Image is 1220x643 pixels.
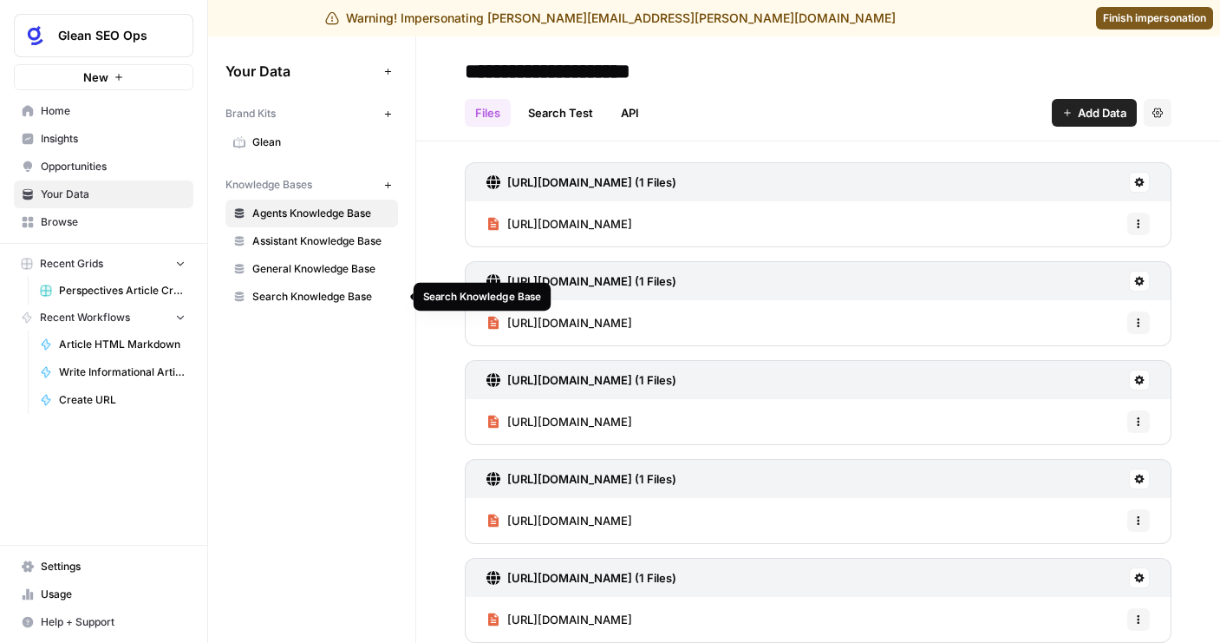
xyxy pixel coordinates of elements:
a: [URL][DOMAIN_NAME] (1 Files) [486,559,676,597]
h3: [URL][DOMAIN_NAME] (1 Files) [507,272,676,290]
a: [URL][DOMAIN_NAME] [486,597,632,642]
a: Agents Knowledge Base [225,200,398,227]
a: Perspectives Article Creation (Search) [32,277,193,305]
span: [URL][DOMAIN_NAME] [507,215,632,233]
span: Opportunities [41,159,186,174]
a: Opportunities [14,153,193,180]
span: Search Knowledge Base [252,289,390,305]
span: Add Data [1078,104,1126,121]
span: Finish impersonation [1103,10,1206,26]
span: [URL][DOMAIN_NAME] [507,413,632,430]
span: Home [41,103,186,119]
span: Recent Grids [40,256,103,272]
span: Assistant Knowledge Base [252,233,390,249]
button: Recent Grids [14,251,193,277]
span: Create URL [59,392,186,408]
h3: [URL][DOMAIN_NAME] (1 Files) [507,569,676,587]
a: Browse [14,208,193,236]
a: Settings [14,553,193,581]
span: Glean SEO Ops [58,27,163,44]
h3: [URL][DOMAIN_NAME] (1 Files) [507,470,676,488]
div: Warning! Impersonating [PERSON_NAME][EMAIL_ADDRESS][PERSON_NAME][DOMAIN_NAME] [325,10,896,27]
a: [URL][DOMAIN_NAME] (1 Files) [486,163,676,201]
span: Settings [41,559,186,574]
a: Usage [14,581,193,608]
span: [URL][DOMAIN_NAME] [507,314,632,331]
a: Finish impersonation [1096,7,1213,30]
a: Search Test [518,99,603,127]
button: Recent Workflows [14,305,193,331]
button: Workspace: Glean SEO Ops [14,14,193,57]
span: Glean [252,135,390,150]
a: Insights [14,125,193,153]
span: Your Data [41,187,186,202]
a: General Knowledge Base [225,255,398,283]
a: [URL][DOMAIN_NAME] (1 Files) [486,460,676,498]
span: Brand Kits [225,106,276,121]
a: Write Informational Article Body (v2) [32,358,193,386]
span: New [83,69,108,86]
span: Help + Support [41,614,186,630]
span: [URL][DOMAIN_NAME] [507,512,632,529]
a: Home [14,97,193,125]
span: Recent Workflows [40,310,130,325]
span: Agents Knowledge Base [252,206,390,221]
div: Search Knowledge Base [423,289,542,305]
a: [URL][DOMAIN_NAME] (1 Files) [486,361,676,399]
button: Add Data [1052,99,1137,127]
span: Knowledge Bases [225,177,312,193]
h3: [URL][DOMAIN_NAME] (1 Files) [507,174,676,191]
a: Glean [225,128,398,156]
a: API [610,99,649,127]
button: Help + Support [14,608,193,636]
span: Browse [41,214,186,230]
span: Article HTML Markdown [59,337,186,352]
span: [URL][DOMAIN_NAME] [507,611,632,628]
span: Perspectives Article Creation (Search) [59,283,186,299]
img: Glean SEO Ops Logo [20,20,51,51]
a: Article HTML Markdown [32,331,193,358]
a: [URL][DOMAIN_NAME] (1 Files) [486,262,676,300]
span: Usage [41,587,186,602]
span: Your Data [225,61,377,82]
h3: [URL][DOMAIN_NAME] (1 Files) [507,371,676,389]
a: Create URL [32,386,193,414]
a: Assistant Knowledge Base [225,227,398,255]
a: [URL][DOMAIN_NAME] [486,201,632,246]
span: Insights [41,131,186,147]
span: General Knowledge Base [252,261,390,277]
a: [URL][DOMAIN_NAME] [486,399,632,444]
span: Write Informational Article Body (v2) [59,364,186,380]
a: Files [465,99,511,127]
a: [URL][DOMAIN_NAME] [486,300,632,345]
a: Your Data [14,180,193,208]
a: [URL][DOMAIN_NAME] [486,498,632,543]
a: Search Knowledge Base [225,283,398,311]
button: New [14,64,193,90]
